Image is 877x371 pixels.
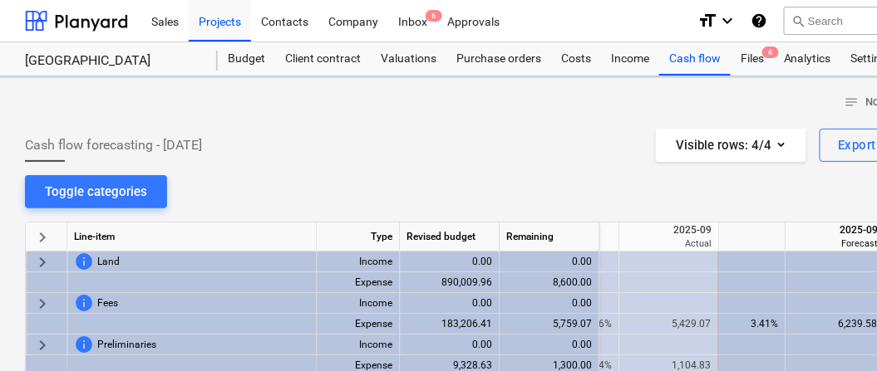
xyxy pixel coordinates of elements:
[762,46,779,58] span: 6
[97,293,118,314] span: Fees
[32,252,52,272] span: keyboard_arrow_right
[32,294,52,314] span: keyboard_arrow_right
[791,14,805,27] span: search
[371,42,446,76] a: Valuations
[500,314,599,334] div: 5,759.07
[317,272,400,293] div: Expense
[426,10,442,22] span: 6
[446,42,551,76] a: Purchase orders
[659,42,731,76] a: Cash flow
[845,95,860,110] span: notes
[400,293,500,314] div: 0.00
[275,42,371,76] a: Client contract
[500,222,599,251] div: Remaining
[601,42,659,76] a: Income
[751,11,767,31] i: Knowledge base
[500,334,599,355] div: 0.00
[218,42,275,76] a: Budget
[32,227,52,247] span: keyboard_arrow_right
[500,293,599,314] div: 0.00
[25,175,167,208] button: Toggle categories
[74,293,94,313] span: This line-item cannot be forecasted before price for client is updated. To change this, contact y...
[67,222,317,251] div: Line-item
[74,334,94,354] span: This line-item cannot be forecasted before price for client is updated. To change this, contact y...
[626,314,711,334] div: 5,429.07
[317,222,400,251] div: Type
[676,134,786,156] div: Visible rows : 4/4
[25,52,198,70] div: [GEOGRAPHIC_DATA]
[656,129,806,162] button: Visible rows:4/4
[500,272,599,293] div: 8,600.00
[400,251,500,272] div: 0.00
[500,251,599,272] div: 0.00
[317,293,400,314] div: Income
[626,222,712,237] div: 2025-09
[317,251,400,272] div: Income
[317,314,400,334] div: Expense
[792,314,877,334] div: 6,239.58
[400,314,500,334] div: 183,206.41
[697,11,717,31] i: format_size
[726,314,778,334] div: 3.41%
[626,237,712,250] div: Actual
[97,334,156,355] span: Preliminaries
[32,335,52,355] span: keyboard_arrow_right
[838,134,876,156] div: Export
[774,42,841,76] a: Analytics
[731,42,774,76] div: Files
[400,334,500,355] div: 0.00
[794,291,877,371] iframe: Chat Widget
[25,135,202,155] span: Cash flow forecasting - [DATE]
[45,181,147,203] div: Toggle categories
[717,11,737,31] i: keyboard_arrow_down
[400,272,500,293] div: 890,009.96
[400,222,500,251] div: Revised budget
[97,251,120,272] span: Land
[551,42,601,76] a: Costs
[317,334,400,355] div: Income
[731,42,774,76] a: Files6
[74,251,94,271] span: This line-item cannot be forecasted before price for client is updated. To change this, contact y...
